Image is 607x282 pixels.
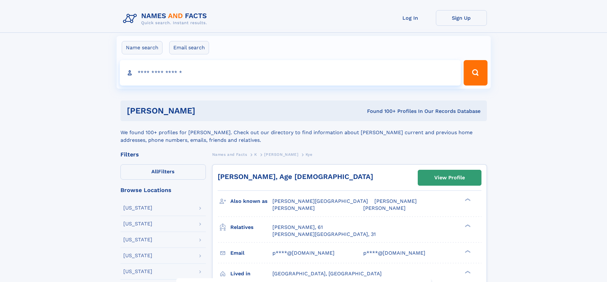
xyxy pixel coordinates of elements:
[272,271,382,277] span: [GEOGRAPHIC_DATA], [GEOGRAPHIC_DATA]
[272,224,323,231] a: [PERSON_NAME], 61
[230,268,272,279] h3: Lived in
[123,205,152,210] div: [US_STATE]
[218,173,373,181] a: [PERSON_NAME], Age [DEMOGRAPHIC_DATA]
[212,150,247,158] a: Names and Facts
[264,152,298,157] span: [PERSON_NAME]
[272,205,315,211] span: [PERSON_NAME]
[463,270,471,274] div: ❯
[123,269,152,274] div: [US_STATE]
[230,222,272,233] h3: Relatives
[120,60,461,86] input: search input
[363,205,406,211] span: [PERSON_NAME]
[254,152,257,157] span: K
[306,152,313,157] span: Kye
[230,196,272,207] h3: Also known as
[272,198,368,204] span: [PERSON_NAME][GEOGRAPHIC_DATA]
[120,164,206,180] label: Filters
[123,253,152,258] div: [US_STATE]
[122,41,163,54] label: Name search
[120,187,206,193] div: Browse Locations
[127,107,281,115] h1: [PERSON_NAME]
[151,169,158,175] span: All
[230,248,272,258] h3: Email
[254,150,257,158] a: K
[123,237,152,242] div: [US_STATE]
[463,198,471,202] div: ❯
[374,198,417,204] span: [PERSON_NAME]
[418,170,481,185] a: View Profile
[436,10,487,26] a: Sign Up
[120,121,487,144] div: We found 100+ profiles for [PERSON_NAME]. Check out our directory to find information about [PERS...
[434,170,465,185] div: View Profile
[120,10,212,27] img: Logo Names and Facts
[281,108,481,115] div: Found 100+ Profiles In Our Records Database
[264,150,298,158] a: [PERSON_NAME]
[385,10,436,26] a: Log In
[120,152,206,157] div: Filters
[123,221,152,226] div: [US_STATE]
[272,231,376,238] a: [PERSON_NAME][GEOGRAPHIC_DATA], 31
[463,249,471,253] div: ❯
[463,224,471,228] div: ❯
[464,60,487,86] button: Search Button
[169,41,209,54] label: Email search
